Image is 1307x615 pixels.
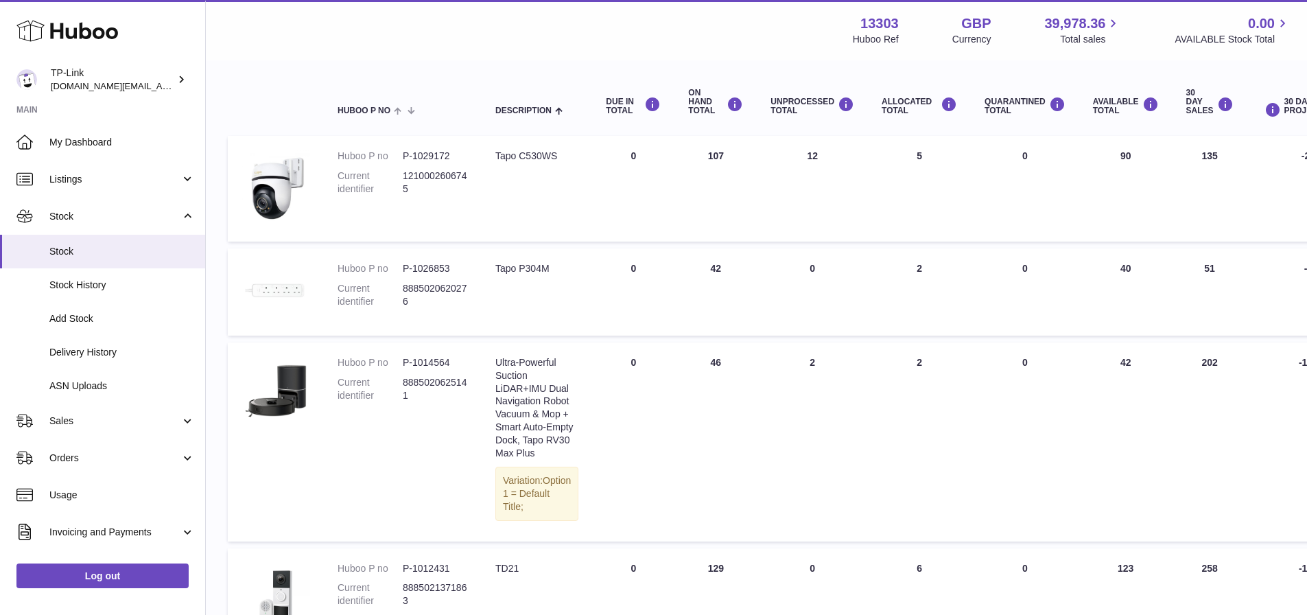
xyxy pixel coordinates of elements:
[674,248,757,336] td: 42
[1173,136,1247,242] td: 135
[757,136,868,242] td: 12
[16,564,189,588] a: Log out
[403,356,468,369] dd: P-1014564
[1079,136,1173,242] td: 90
[592,248,674,336] td: 0
[51,80,273,91] span: [DOMAIN_NAME][EMAIL_ADDRESS][DOMAIN_NAME]
[338,170,403,196] dt: Current identifier
[868,343,971,542] td: 2
[495,356,578,460] div: Ultra-Powerful Suction LiDAR+IMU Dual Navigation Robot Vacuum & Mop + Smart Auto-Empty Dock, Tapo...
[242,262,310,318] img: product image
[242,150,310,224] img: product image
[1175,14,1291,46] a: 0.00 AVAILABLE Stock Total
[1022,150,1028,161] span: 0
[1079,343,1173,542] td: 42
[757,248,868,336] td: 0
[592,343,674,542] td: 0
[49,346,195,359] span: Delivery History
[495,562,578,575] div: TD21
[1248,14,1275,33] span: 0.00
[1022,357,1028,368] span: 0
[49,380,195,393] span: ASN Uploads
[403,262,468,275] dd: P-1026853
[592,136,674,242] td: 0
[338,581,403,607] dt: Current identifier
[49,452,180,465] span: Orders
[49,173,180,186] span: Listings
[868,136,971,242] td: 5
[882,97,957,115] div: ALLOCATED Total
[1044,14,1121,46] a: 39,978.36 Total sales
[51,67,174,93] div: TP-Link
[495,150,578,163] div: Tapo C530WS
[403,170,468,196] dd: 1210002606745
[495,262,578,275] div: Tapo P304M
[49,415,180,428] span: Sales
[1044,14,1105,33] span: 39,978.36
[242,356,310,425] img: product image
[1079,248,1173,336] td: 40
[860,14,899,33] strong: 13303
[49,210,180,223] span: Stock
[688,89,743,116] div: ON HAND Total
[952,33,991,46] div: Currency
[985,97,1065,115] div: QUARANTINED Total
[503,475,571,512] span: Option 1 = Default Title;
[338,106,390,115] span: Huboo P no
[853,33,899,46] div: Huboo Ref
[674,136,757,242] td: 107
[1173,343,1247,542] td: 202
[757,343,868,542] td: 2
[1173,248,1247,336] td: 51
[49,526,180,539] span: Invoicing and Payments
[49,279,195,292] span: Stock History
[403,282,468,308] dd: 8885020620276
[770,97,854,115] div: UNPROCESSED Total
[1022,563,1028,574] span: 0
[338,356,403,369] dt: Huboo P no
[495,467,578,521] div: Variation:
[403,562,468,575] dd: P-1012431
[1060,33,1121,46] span: Total sales
[674,343,757,542] td: 46
[338,376,403,402] dt: Current identifier
[403,150,468,163] dd: P-1029172
[338,282,403,308] dt: Current identifier
[49,245,195,258] span: Stock
[16,69,37,90] img: purchase.uk@tp-link.com
[1093,97,1159,115] div: AVAILABLE Total
[49,136,195,149] span: My Dashboard
[338,562,403,575] dt: Huboo P no
[49,489,195,502] span: Usage
[338,262,403,275] dt: Huboo P no
[1186,89,1234,116] div: 30 DAY SALES
[961,14,991,33] strong: GBP
[49,312,195,325] span: Add Stock
[1022,263,1028,274] span: 0
[338,150,403,163] dt: Huboo P no
[606,97,661,115] div: DUE IN TOTAL
[495,106,552,115] span: Description
[403,581,468,607] dd: 8885021371863
[403,376,468,402] dd: 8885020625141
[868,248,971,336] td: 2
[1175,33,1291,46] span: AVAILABLE Stock Total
